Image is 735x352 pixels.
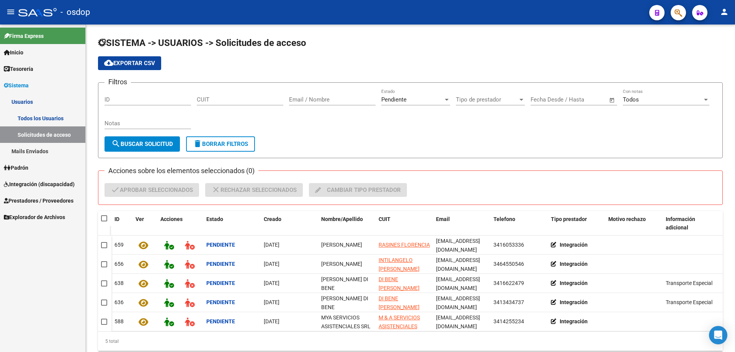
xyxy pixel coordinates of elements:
span: Tipo prestador [551,216,587,222]
span: DI BENE [PERSON_NAME] [379,295,420,310]
span: Motivo rechazo [608,216,646,222]
span: Nombre/Apellido [321,216,363,222]
span: Creado [264,216,281,222]
button: Cambiar tipo prestador [309,183,407,197]
button: Open calendar [608,96,617,105]
span: Inicio [4,48,23,57]
strong: Pendiente [206,299,235,305]
span: CUIT [379,216,390,222]
span: [DATE] [264,318,279,324]
span: Email [436,216,450,222]
mat-icon: check [111,185,120,194]
span: Florencia Rasines [321,242,362,248]
span: - osdop [60,4,90,21]
mat-icon: search [111,139,121,148]
span: Sabrina Anabel DI BENE [321,295,368,310]
span: 3416622479 [493,280,524,286]
span: Borrar Filtros [193,141,248,147]
span: bogado.claudio@gmail.com [436,276,480,291]
datatable-header-cell: Creado [261,211,318,236]
button: Exportar CSV [98,56,161,70]
mat-icon: cloud_download [104,58,113,67]
strong: Integración [560,318,588,324]
strong: Integración [560,242,588,248]
datatable-header-cell: CUIT [376,211,433,236]
span: [DATE] [264,261,279,267]
strong: Pendiente [206,261,235,267]
span: 636 [114,299,124,305]
span: Exportar CSV [104,60,155,67]
span: Sabrina Anabel DI BENE [321,276,368,291]
span: 656 [114,261,124,267]
strong: Pendiente [206,242,235,248]
span: 3414255234 [493,318,524,324]
span: Todos [623,96,639,103]
span: Tipo de prestador [456,96,518,103]
span: Padrón [4,164,28,172]
span: trasladossanjose@gmail.com [436,295,480,310]
span: SISTEMA -> USUARIOS -> Solicitudes de acceso [98,38,306,48]
datatable-header-cell: Ver [132,211,157,236]
span: Aprobar seleccionados [111,183,193,197]
datatable-header-cell: Tipo prestador [548,211,605,236]
span: [DATE] [264,299,279,305]
span: INTILANGELO [PERSON_NAME] [379,257,420,272]
span: M & A SERVICIOS ASISTENCIALES S.R.L. [379,314,420,338]
span: 3413434737 [493,299,524,305]
span: Transporte Especial [666,299,712,305]
span: 3464550546 [493,261,524,267]
span: [DATE] [264,280,279,286]
strong: Integración [560,261,588,267]
span: nicointilangelo93@gmail.com [436,257,480,272]
datatable-header-cell: ID [111,211,132,236]
span: Integración (discapacidad) [4,180,75,188]
span: 638 [114,280,124,286]
span: 588 [114,318,124,324]
span: Explorador de Archivos [4,213,65,221]
span: Información adicional [666,216,695,231]
span: Ver [136,216,144,222]
span: Acciones [160,216,183,222]
h3: Filtros [105,77,131,87]
datatable-header-cell: Nombre/Apellido [318,211,376,236]
input: Fecha fin [568,96,606,103]
strong: Integración [560,280,588,286]
input: Fecha inicio [531,96,562,103]
button: Borrar Filtros [186,136,255,152]
button: Rechazar seleccionados [205,183,303,197]
span: Prestadores / Proveedores [4,196,73,205]
datatable-header-cell: Estado [203,211,261,236]
span: Buscar solicitud [111,141,173,147]
button: Buscar solicitud [105,136,180,152]
datatable-header-cell: Información adicional [663,211,720,236]
datatable-header-cell: Motivo rechazo [605,211,663,236]
span: 3416053336 [493,242,524,248]
strong: Pendiente [206,280,235,286]
mat-icon: close [211,185,220,194]
span: florenciarasnes@hotmail.com [436,238,480,253]
span: Tesorería [4,65,33,73]
datatable-header-cell: Email [433,211,490,236]
span: Rechazar seleccionados [211,183,297,197]
datatable-header-cell: Telefono [490,211,548,236]
span: 659 [114,242,124,248]
div: Open Intercom Messenger [709,326,727,344]
strong: Pendiente [206,318,235,324]
mat-icon: delete [193,139,202,148]
span: Cambiar tipo prestador [315,183,401,197]
span: Transporte Especial [666,280,712,286]
mat-icon: menu [6,7,15,16]
span: Sistema [4,81,29,90]
button: Aprobar seleccionados [105,183,199,197]
span: DI BENE [PERSON_NAME] [379,276,420,291]
span: MYA SERVICIOS ASISTENCIALES SRL [321,314,371,329]
span: RASINES FLORENCIA [379,242,430,248]
span: Nicolás Intilángelo [321,261,362,267]
mat-icon: person [720,7,729,16]
span: Firma Express [4,32,44,40]
span: dgauna@afidi.com.ar [436,314,480,329]
h3: Acciones sobre los elementos seleccionados (0) [105,165,258,176]
span: Estado [206,216,223,222]
span: Pendiente [381,96,407,103]
strong: Integración [560,299,588,305]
